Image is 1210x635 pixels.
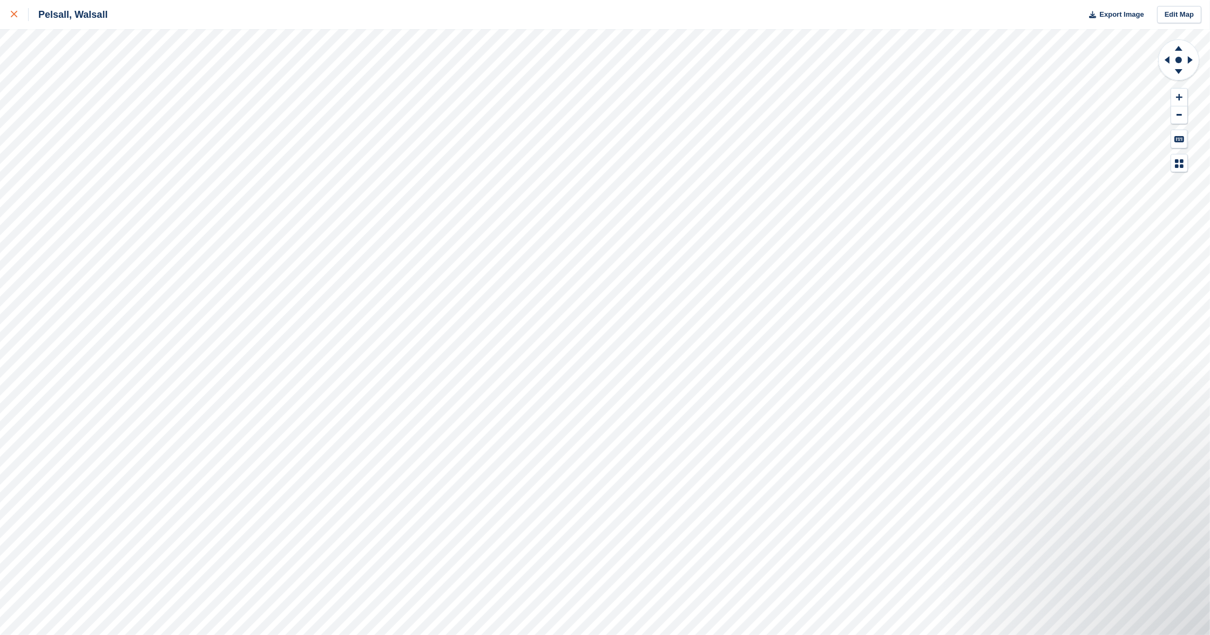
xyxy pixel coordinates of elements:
[1083,6,1144,24] button: Export Image
[1171,154,1187,172] button: Map Legend
[1171,130,1187,148] button: Keyboard Shortcuts
[29,8,107,21] div: Pelsall, Walsall
[1099,9,1144,20] span: Export Image
[1157,6,1201,24] a: Edit Map
[1171,106,1187,124] button: Zoom Out
[1171,89,1187,106] button: Zoom In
